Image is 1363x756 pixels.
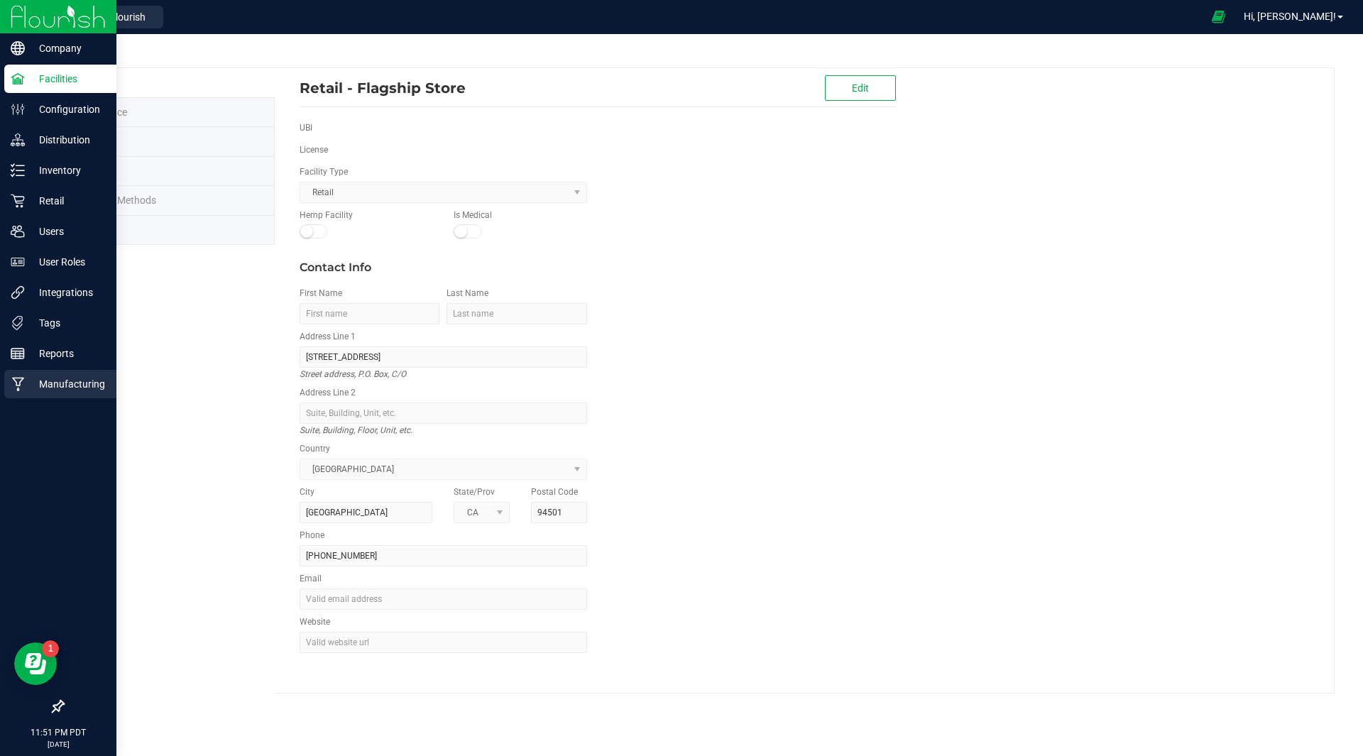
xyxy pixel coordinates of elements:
i: Street address, P.O. Box, C/O [300,366,406,383]
input: Valid website url [300,632,587,653]
label: License [300,143,328,156]
inline-svg: Inventory [11,163,25,177]
input: Postal Code [531,502,587,523]
inline-svg: Configuration [11,102,25,116]
p: Company [25,40,110,57]
label: City [300,486,314,498]
p: Reports [25,345,110,362]
div: Contact Info [300,259,587,276]
iframe: Resource center unread badge [42,640,59,657]
iframe: Resource center [14,642,57,685]
label: First Name [300,287,342,300]
span: Open Ecommerce Menu [1203,3,1235,31]
input: First name [300,303,440,324]
input: Valid email address [300,588,587,610]
p: Distribution [25,131,110,148]
p: [DATE] [6,739,110,750]
inline-svg: Manufacturing [11,377,25,391]
inline-svg: Distribution [11,133,25,147]
span: Edit [852,82,869,94]
p: User Roles [25,253,110,270]
inline-svg: Company [11,41,25,55]
div: Retail - Flagship Store [300,77,804,99]
p: Facilities [25,70,110,87]
input: City [300,502,433,523]
inline-svg: User Roles [11,255,25,269]
label: Facility Type [300,165,348,178]
span: Hi, [PERSON_NAME]! [1244,11,1336,22]
label: State/Prov [454,486,495,498]
input: Suite, Building, Unit, etc. [300,402,587,424]
i: Suite, Building, Floor, Unit, etc. [300,422,412,439]
inline-svg: Reports [11,346,25,361]
label: Address Line 2 [300,386,356,399]
label: Last Name [447,287,488,300]
p: Users [25,223,110,240]
p: Retail [25,192,110,209]
label: Country [300,442,330,455]
label: Postal Code [531,486,578,498]
p: 11:51 PM PDT [6,726,110,739]
input: (123) 456-7890 [300,545,587,566]
label: Website [300,615,330,628]
inline-svg: Retail [11,194,25,208]
inline-svg: Integrations [11,285,25,300]
p: Inventory [25,162,110,179]
label: Address Line 1 [300,330,356,343]
label: Phone [300,529,324,542]
input: Last name [447,303,587,324]
label: Hemp Facility [300,209,353,221]
p: Manufacturing [25,376,110,393]
p: Configuration [25,101,110,118]
p: Integrations [25,284,110,301]
label: Is Medical [454,209,492,221]
button: Edit [825,75,896,101]
p: Tags [25,314,110,332]
input: Address [300,346,587,368]
label: Email [300,572,322,585]
inline-svg: Facilities [11,72,25,86]
inline-svg: Tags [11,316,25,330]
label: UBI [300,121,312,134]
inline-svg: Users [11,224,25,239]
